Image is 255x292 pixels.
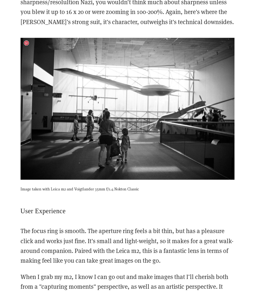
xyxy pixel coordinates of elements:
[24,40,29,46] a: Pin it!
[21,207,235,215] h2: User Experience
[21,226,235,266] p: The focus ring is smooth. The aperture ring feels a bit thin, but has a pleasure click and works ...
[21,38,235,180] img: Image taken with Leica m2 and Voigtlander 35mm f/1.4 Nokton Classic
[21,186,235,192] p: Image taken with Leica m2 and Voigtlander 35mm f/1.4 Nokton Classic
